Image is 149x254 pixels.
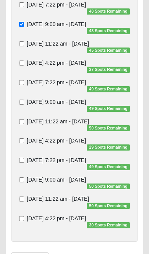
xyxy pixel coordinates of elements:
span: 29 Spots Remaining [87,144,130,151]
input: [DATE] 4:22 pm - [DATE]27 Spots Remaining [19,61,24,66]
span: [DATE] 7:22 pm - [DATE] [27,79,86,85]
span: [DATE] 11:22 am - [DATE] [27,41,89,47]
input: [DATE] 11:22 am - [DATE]50 Spots Remaining [19,197,24,202]
input: [DATE] 4:22 pm - [DATE]29 Spots Remaining [19,138,24,143]
span: [DATE] 9:00 am - [DATE] [27,99,86,105]
input: [DATE] 9:00 am - [DATE]50 Spots Remaining [19,177,24,182]
input: [DATE] 9:00 am - [DATE]43 Spots Remaining [19,22,24,27]
span: [DATE] 7:22 pm - [DATE] [27,157,86,163]
span: [DATE] 9:00 am - [DATE] [27,21,86,27]
input: [DATE] 7:22 pm - [DATE]48 Spots Remaining [19,2,24,7]
span: 45 Spots Remaining [87,48,130,54]
input: [DATE] 7:22 pm - [DATE]49 Spots Remaining [19,158,24,163]
input: [DATE] 4:22 pm - [DATE]30 Spots Remaining [19,216,24,221]
span: [DATE] 4:22 pm - [DATE] [27,60,86,66]
input: [DATE] 7:22 pm - [DATE]49 Spots Remaining [19,80,24,85]
input: [DATE] 11:22 am - [DATE]45 Spots Remaining [19,41,24,46]
span: 50 Spots Remaining [87,184,130,190]
span: 50 Spots Remaining [87,125,130,131]
span: [DATE] 9:00 am - [DATE] [27,177,86,183]
span: 50 Spots Remaining [87,203,130,209]
span: 43 Spots Remaining [87,28,130,34]
span: [DATE] 4:22 pm - [DATE] [27,138,86,144]
span: 30 Spots Remaining [87,222,130,228]
span: 49 Spots Remaining [87,106,130,112]
span: [DATE] 4:22 pm - [DATE] [27,215,86,221]
span: [DATE] 11:22 am - [DATE] [27,118,89,125]
input: [DATE] 11:22 am - [DATE]50 Spots Remaining [19,119,24,124]
span: 27 Spots Remaining [87,67,130,73]
span: 49 Spots Remaining [87,86,130,92]
input: [DATE] 9:00 am - [DATE]49 Spots Remaining [19,100,24,105]
span: [DATE] 7:22 pm - [DATE] [27,2,86,8]
span: [DATE] 11:22 am - [DATE] [27,196,89,202]
span: 49 Spots Remaining [87,164,130,170]
span: 48 Spots Remaining [87,8,130,15]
